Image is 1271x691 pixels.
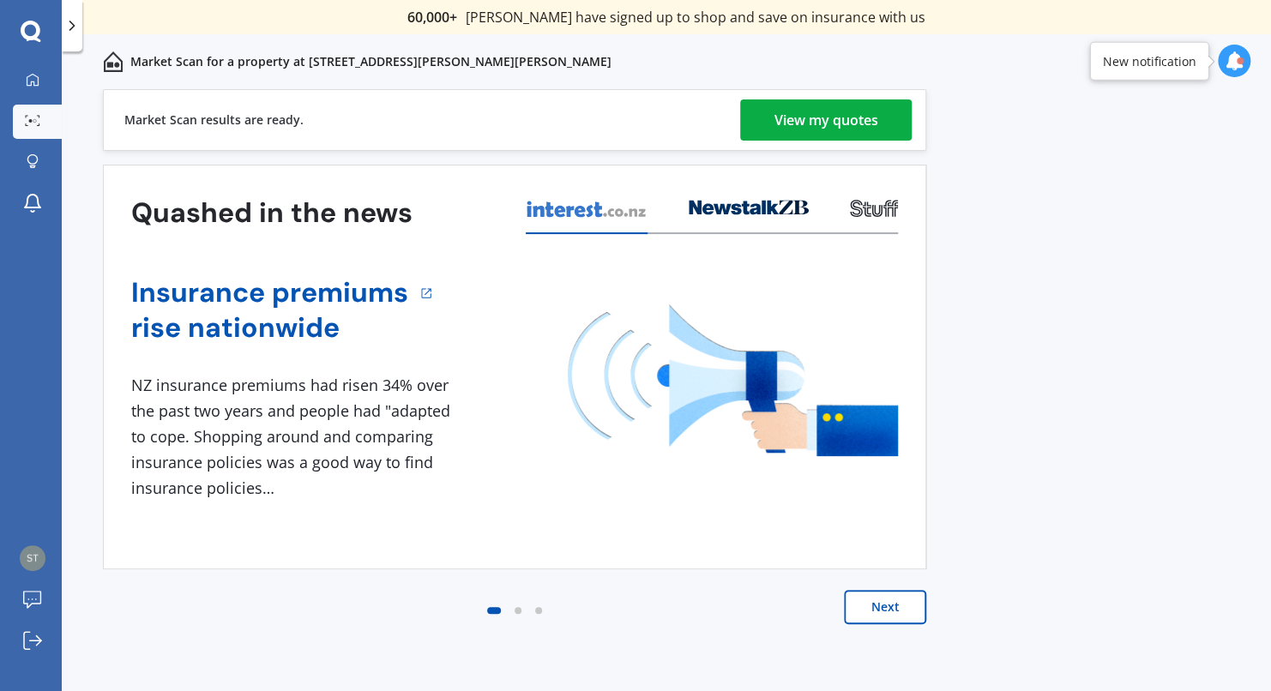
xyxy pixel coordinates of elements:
img: media image [568,304,898,456]
a: rise nationwide [131,310,408,345]
div: NZ insurance premiums had risen 34% over the past two years and people had "adapted to cope. Shop... [131,373,457,501]
button: Next [844,590,926,624]
div: Market Scan results are ready. [124,90,304,150]
img: home-and-contents.b802091223b8502ef2dd.svg [103,51,123,72]
a: Insurance premiums [131,275,408,310]
img: b14e3ba48cc5a3be5bdbded44fd983e0 [20,545,45,571]
div: New notification [1103,52,1196,69]
h3: Quashed in the news [131,195,413,231]
div: View my quotes [774,99,878,141]
p: Market Scan for a property at [STREET_ADDRESS][PERSON_NAME][PERSON_NAME] [130,53,611,70]
a: View my quotes [740,99,912,141]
